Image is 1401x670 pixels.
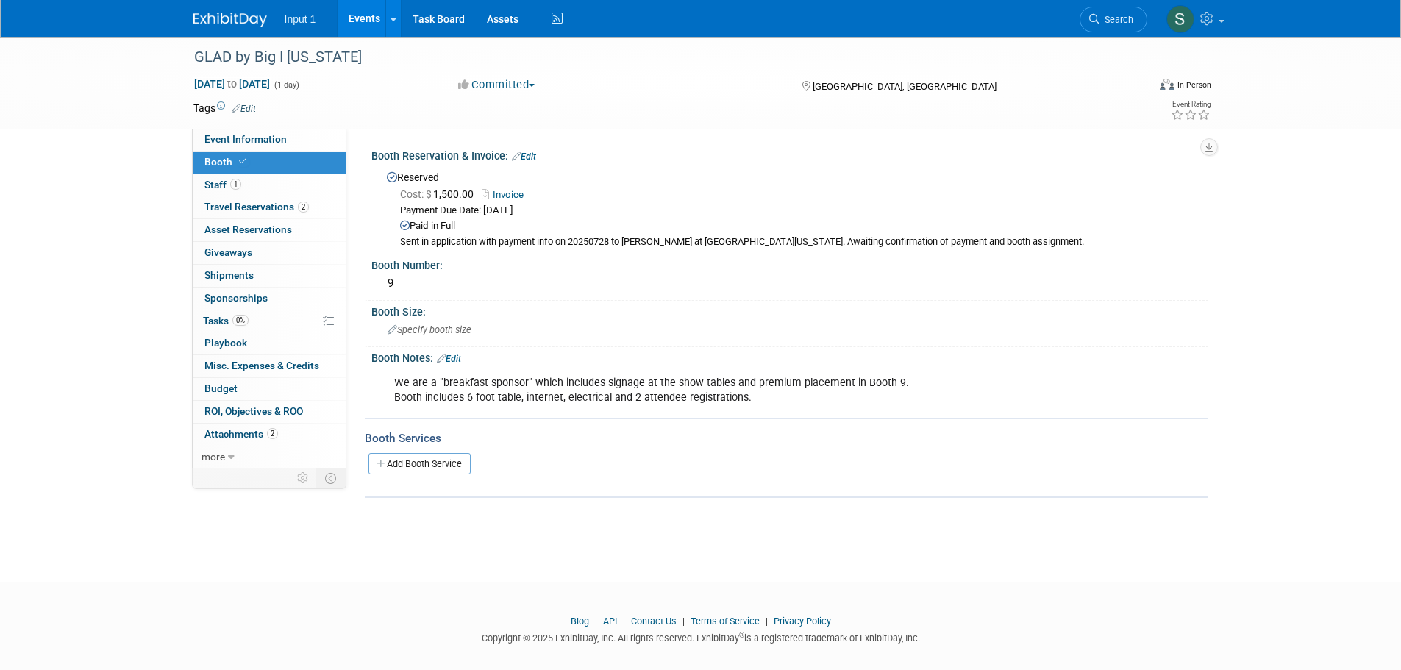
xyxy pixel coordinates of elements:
a: Search [1080,7,1147,32]
a: ROI, Objectives & ROO [193,401,346,423]
a: Edit [437,354,461,364]
td: Personalize Event Tab Strip [290,468,316,488]
span: Event Information [204,133,287,145]
span: Cost: $ [400,188,433,200]
div: Sent in application with payment info on 20250728 to [PERSON_NAME] at [GEOGRAPHIC_DATA][US_STATE]... [400,236,1197,249]
span: Budget [204,382,238,394]
a: Sponsorships [193,288,346,310]
span: 2 [298,202,309,213]
div: Reserved [382,166,1197,249]
span: Giveaways [204,246,252,258]
span: Input 1 [285,13,316,25]
a: Edit [232,104,256,114]
a: Misc. Expenses & Credits [193,355,346,377]
a: Invoice [482,189,531,200]
div: Booth Services [365,430,1208,446]
div: Booth Notes: [371,347,1208,366]
div: Booth Number: [371,254,1208,273]
a: Tasks0% [193,310,346,332]
a: Terms of Service [691,616,760,627]
a: Asset Reservations [193,219,346,241]
span: ROI, Objectives & ROO [204,405,303,417]
span: [DATE] [DATE] [193,77,271,90]
img: ExhibitDay [193,13,267,27]
span: 1,500.00 [400,188,480,200]
a: Shipments [193,265,346,287]
a: Giveaways [193,242,346,264]
button: Committed [453,77,541,93]
i: Booth reservation complete [239,157,246,165]
div: Event Rating [1171,101,1211,108]
span: Travel Reservations [204,201,309,213]
span: Staff [204,179,241,190]
sup: ® [739,631,744,639]
div: Booth Size: [371,301,1208,319]
div: 9 [382,272,1197,295]
span: (1 day) [273,80,299,90]
div: Paid in Full [400,219,1197,233]
span: 1 [230,179,241,190]
a: Blog [571,616,589,627]
a: Contact Us [631,616,677,627]
span: | [762,616,771,627]
div: Event Format [1060,76,1212,99]
a: Edit [512,152,536,162]
span: to [225,78,239,90]
span: 2 [267,428,278,439]
span: | [591,616,601,627]
div: Booth Reservation & Invoice: [371,145,1208,164]
a: Travel Reservations2 [193,196,346,218]
span: Shipments [204,269,254,281]
span: Asset Reservations [204,224,292,235]
a: Attachments2 [193,424,346,446]
img: Susan Stout [1166,5,1194,33]
span: Playbook [204,337,247,349]
div: GLAD by Big I [US_STATE] [189,44,1125,71]
div: In-Person [1177,79,1211,90]
a: API [603,616,617,627]
div: Payment Due Date: [DATE] [400,204,1197,218]
span: Sponsorships [204,292,268,304]
a: Staff1 [193,174,346,196]
a: more [193,446,346,468]
span: | [619,616,629,627]
span: Search [1099,14,1133,25]
span: 0% [232,315,249,326]
span: | [679,616,688,627]
td: Tags [193,101,256,115]
span: Booth [204,156,249,168]
a: Budget [193,378,346,400]
a: Event Information [193,129,346,151]
span: Attachments [204,428,278,440]
span: Tasks [203,315,249,327]
a: Add Booth Service [368,453,471,474]
a: Playbook [193,332,346,354]
a: Privacy Policy [774,616,831,627]
span: more [202,451,225,463]
img: Format-Inperson.png [1160,79,1174,90]
span: Specify booth size [388,324,471,335]
td: Toggle Event Tabs [316,468,346,488]
span: [GEOGRAPHIC_DATA], [GEOGRAPHIC_DATA] [813,81,997,92]
a: Booth [193,152,346,174]
div: We are a "breakfast sponsor" which includes signage at the show tables and premium placement in B... [384,368,1047,413]
span: Misc. Expenses & Credits [204,360,319,371]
